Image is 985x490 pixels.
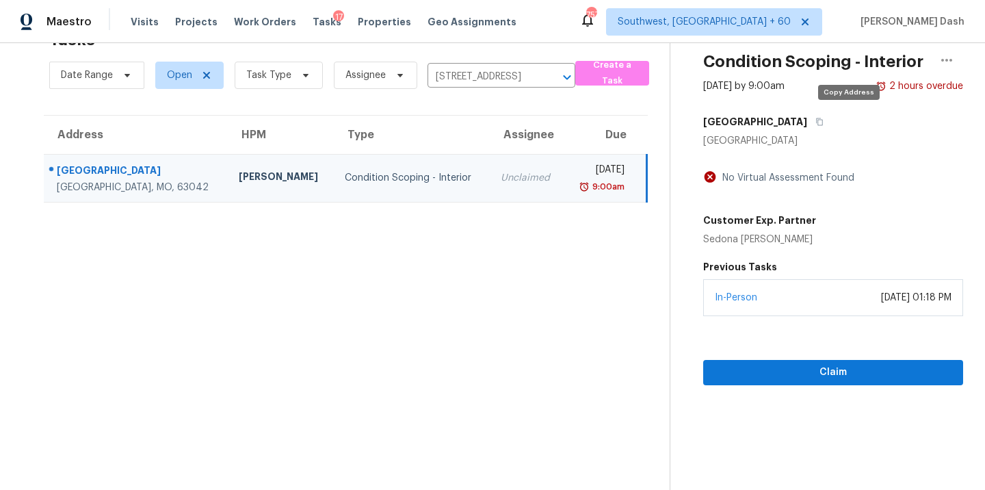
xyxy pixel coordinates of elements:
div: No Virtual Assessment Found [717,171,854,185]
div: 757 [586,8,596,22]
span: Date Range [61,68,113,82]
h2: Condition Scoping - Interior [703,55,923,68]
div: 2 hours overdue [886,79,963,93]
div: [DATE] 01:18 PM [881,291,951,305]
button: Claim [703,360,963,385]
span: Assignee [345,68,386,82]
a: In-Person [715,293,757,302]
th: Assignee [490,116,564,154]
div: Sedona [PERSON_NAME] [703,233,816,246]
button: Create a Task [575,61,649,86]
span: Projects [175,15,218,29]
div: [GEOGRAPHIC_DATA], MO, 63042 [57,181,217,194]
div: [GEOGRAPHIC_DATA] [703,134,963,148]
img: Overdue Alarm Icon [579,180,590,194]
div: Condition Scoping - Interior [345,171,478,185]
span: Task Type [246,68,291,82]
h5: Customer Exp. Partner [703,214,816,227]
span: [PERSON_NAME] Dash [855,15,964,29]
span: Maestro [47,15,92,29]
div: [GEOGRAPHIC_DATA] [57,164,217,181]
span: Open [167,68,192,82]
div: Unclaimed [501,171,553,185]
div: [DATE] [575,163,625,180]
span: Tasks [313,17,341,27]
h5: [GEOGRAPHIC_DATA] [703,115,807,129]
h2: Tasks [49,33,95,47]
div: 9:00am [590,180,625,194]
span: Visits [131,15,159,29]
th: Type [334,116,489,154]
span: Create a Task [582,57,642,89]
th: Address [44,116,228,154]
th: Due [564,116,647,154]
button: Open [557,68,577,87]
span: Properties [358,15,411,29]
img: Overdue Alarm Icon [876,79,886,93]
span: Claim [714,364,952,381]
th: HPM [228,116,334,154]
div: [DATE] by 9:00am [703,79,785,93]
input: Search by address [428,66,537,88]
span: Geo Assignments [428,15,516,29]
span: Work Orders [234,15,296,29]
span: Southwest, [GEOGRAPHIC_DATA] + 60 [618,15,791,29]
div: 17 [333,10,344,24]
div: [PERSON_NAME] [239,170,323,187]
img: Artifact Not Present Icon [703,170,717,184]
h5: Previous Tasks [703,260,963,274]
